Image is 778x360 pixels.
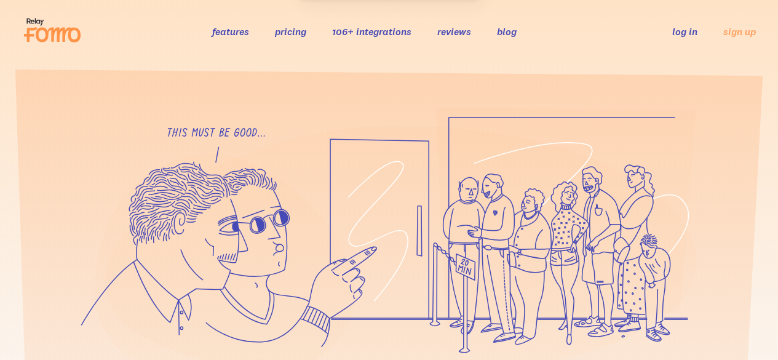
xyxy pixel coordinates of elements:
[212,25,249,38] a: features
[332,25,411,38] a: 106+ integrations
[437,25,471,38] a: reviews
[275,25,306,38] a: pricing
[672,25,697,38] a: log in
[723,25,756,38] a: sign up
[497,25,517,38] a: blog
